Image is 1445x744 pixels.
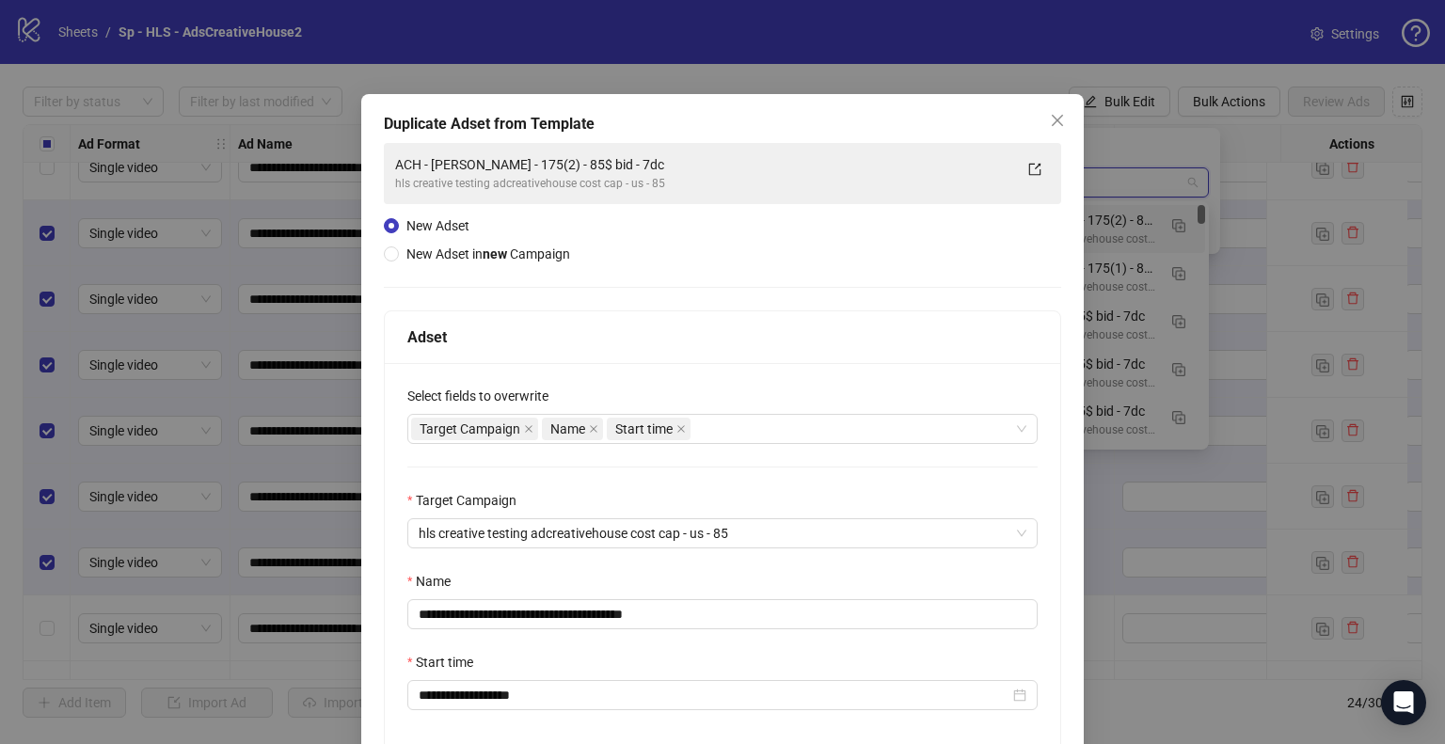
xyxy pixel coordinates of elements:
[1028,163,1041,176] span: export
[483,246,507,261] strong: new
[550,419,585,439] span: Name
[607,418,691,440] span: Start time
[407,599,1038,629] input: Name
[419,685,1009,705] input: Start time
[395,154,1012,175] div: ACH - [PERSON_NAME] - 175(2) - 85$ bid - 7dc
[676,424,686,434] span: close
[419,519,1026,547] span: hls creative testing adcreativehouse cost cap - us - 85
[407,325,1038,349] div: Adset
[542,418,603,440] span: Name
[589,424,598,434] span: close
[524,424,533,434] span: close
[406,246,570,261] span: New Adset in Campaign
[411,418,538,440] span: Target Campaign
[1381,680,1426,725] div: Open Intercom Messenger
[420,419,520,439] span: Target Campaign
[1042,105,1072,135] button: Close
[1050,113,1065,128] span: close
[407,386,561,406] label: Select fields to overwrite
[615,419,673,439] span: Start time
[406,218,469,233] span: New Adset
[384,113,1061,135] div: Duplicate Adset from Template
[407,652,485,673] label: Start time
[395,175,1012,193] div: hls creative testing adcreativehouse cost cap - us - 85
[407,490,529,511] label: Target Campaign
[407,571,463,592] label: Name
